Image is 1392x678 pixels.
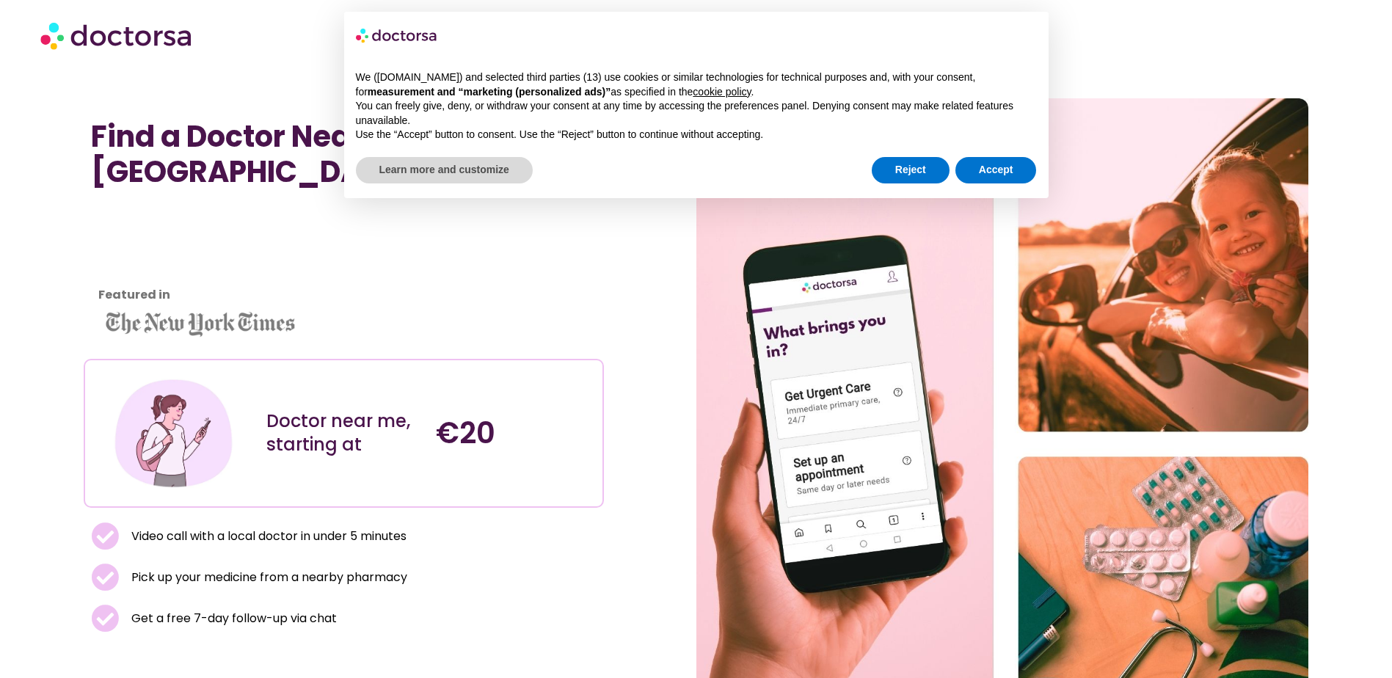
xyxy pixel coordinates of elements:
h4: €20 [436,415,591,451]
p: You can freely give, deny, or withdraw your consent at any time by accessing the preferences pane... [356,99,1037,128]
h1: Find a Doctor Near Me in [GEOGRAPHIC_DATA] [91,119,597,189]
strong: measurement and “marketing (personalized ads)” [368,86,611,98]
p: Use the “Accept” button to consent. Use the “Reject” button to continue without accepting. [356,128,1037,142]
img: Illustration depicting a young woman in a casual outfit, engaged with her smartphone. She has a p... [112,371,236,495]
span: Video call with a local doctor in under 5 minutes [128,526,407,547]
button: Accept [955,157,1037,183]
img: logo [356,23,438,47]
a: cookie policy [693,86,751,98]
span: Get a free 7-day follow-up via chat [128,608,337,629]
button: Reject [872,157,950,183]
strong: Featured in [98,286,170,303]
span: Pick up your medicine from a nearby pharmacy [128,567,407,588]
button: Learn more and customize [356,157,533,183]
iframe: Customer reviews powered by Trustpilot [91,204,223,314]
p: We ([DOMAIN_NAME]) and selected third parties (13) use cookies or similar technologies for techni... [356,70,1037,99]
div: Doctor near me, starting at [266,409,422,456]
